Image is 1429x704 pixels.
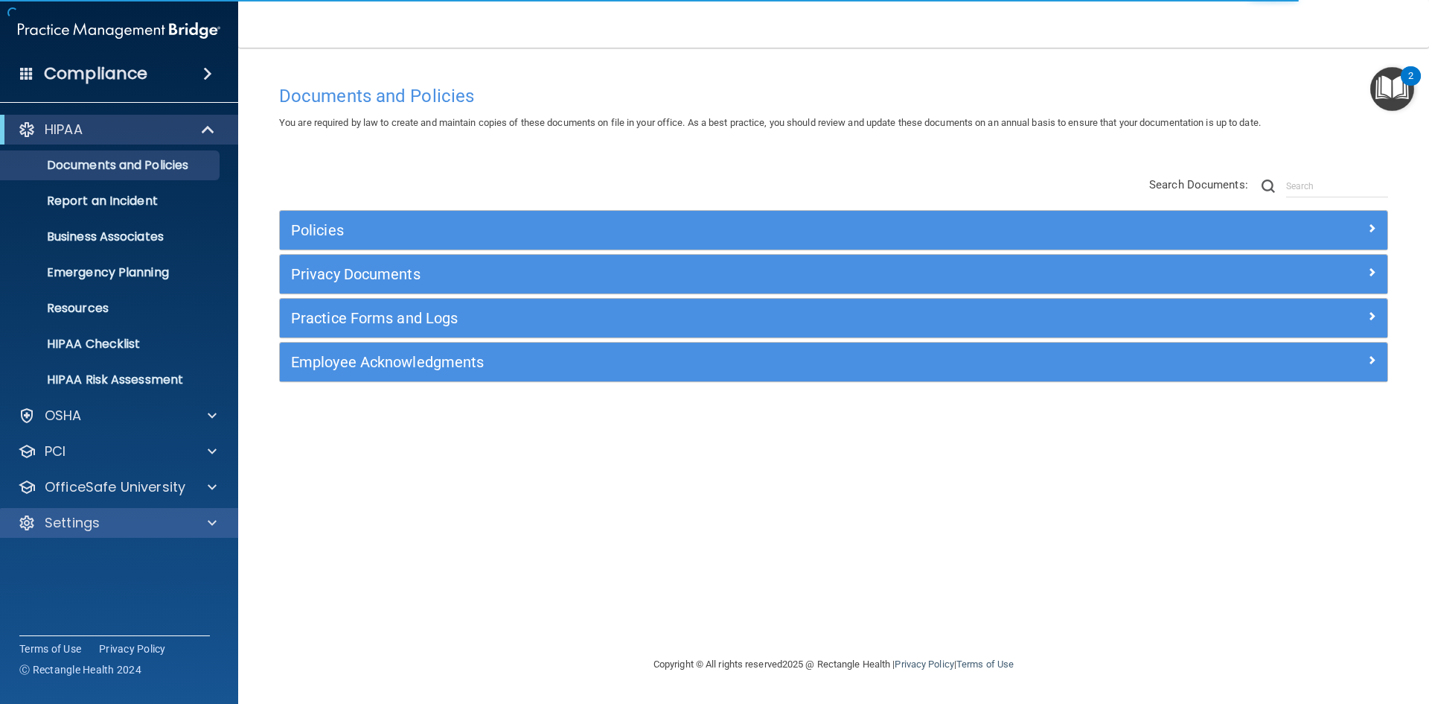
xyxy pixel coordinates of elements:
[19,662,141,677] span: Ⓒ Rectangle Health 2024
[10,337,213,352] p: HIPAA Checklist
[291,218,1376,242] a: Policies
[279,117,1261,128] span: You are required by law to create and maintain copies of these documents on file in your office. ...
[291,350,1376,374] a: Employee Acknowledgments
[45,514,100,532] p: Settings
[18,16,220,45] img: PMB logo
[1286,175,1388,197] input: Search
[10,265,213,280] p: Emergency Planning
[895,659,953,670] a: Privacy Policy
[279,86,1388,106] h4: Documents and Policies
[1370,67,1414,111] button: Open Resource Center, 2 new notifications
[18,121,216,139] a: HIPAA
[10,301,213,316] p: Resources
[1149,178,1248,191] span: Search Documents:
[291,262,1376,286] a: Privacy Documents
[45,121,83,139] p: HIPAA
[291,222,1099,238] h5: Policies
[562,641,1105,688] div: Copyright © All rights reserved 2025 @ Rectangle Health | |
[45,478,185,496] p: OfficeSafe University
[45,443,65,460] p: PCI
[10,194,213,209] p: Report an Incident
[18,514,217,532] a: Settings
[44,63,147,84] h4: Compliance
[18,478,217,496] a: OfficeSafe University
[10,372,213,387] p: HIPAA Risk Assessment
[99,641,166,656] a: Privacy Policy
[1408,76,1413,95] div: 2
[10,229,213,244] p: Business Associates
[10,158,213,173] p: Documents and Policies
[1262,180,1275,193] img: ic-search.3b580494.png
[19,641,81,656] a: Terms of Use
[45,407,82,425] p: OSHA
[291,354,1099,370] h5: Employee Acknowledgments
[291,306,1376,330] a: Practice Forms and Logs
[18,443,217,460] a: PCI
[291,266,1099,282] h5: Privacy Documents
[956,659,1014,670] a: Terms of Use
[291,310,1099,326] h5: Practice Forms and Logs
[18,407,217,425] a: OSHA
